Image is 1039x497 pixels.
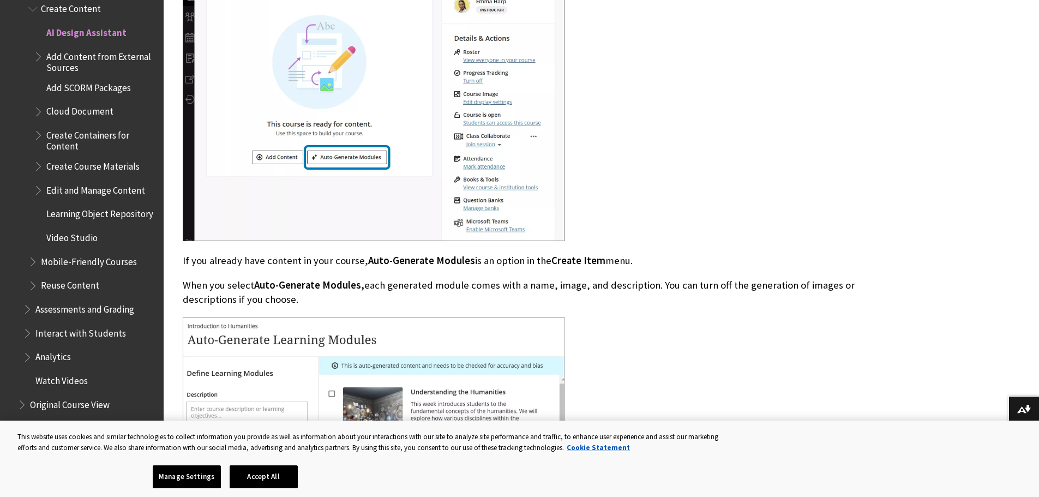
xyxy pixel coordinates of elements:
div: This website uses cookies and similar technologies to collect information you provide as well as ... [17,432,728,453]
button: Manage Settings [153,465,221,488]
span: Auto-Generate Modules, [254,279,364,291]
span: Add SCORM Packages [46,79,131,93]
span: Original Course View [30,396,110,410]
button: Accept All [230,465,298,488]
span: Edit and Manage Content [46,181,145,196]
p: When you select each generated module comes with a name, image, and description. You can turn off... [183,278,859,307]
p: If you already have content in your course, is an option in the menu. [183,254,859,268]
span: Interact with Students [35,324,126,339]
span: AI Design Assistant [46,23,127,38]
span: Create Course Materials [46,157,140,172]
span: Auto-Generate Modules [368,254,475,267]
span: Add Content from External Sources [46,47,156,73]
span: Reuse Content [41,277,99,291]
span: Create Containers for Content [46,126,156,152]
span: Video Studio [46,229,98,243]
a: More information about your privacy, opens in a new tab [567,443,630,452]
span: Mobile-Friendly Courses [41,253,137,267]
span: Analytics [35,348,71,363]
span: Create Item [551,254,605,267]
span: Assessments and Grading [35,300,134,315]
span: Administrator [25,420,79,434]
span: Cloud Document [46,103,113,117]
span: Learning Object Repository [46,205,153,220]
span: Watch Videos [35,372,88,386]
